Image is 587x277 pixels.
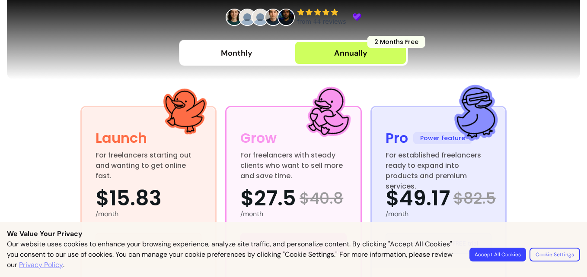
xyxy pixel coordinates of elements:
div: /month [96,209,202,219]
span: 2 Months Free [367,36,425,48]
span: $ 40.8 [300,190,343,207]
div: Monthly [221,47,252,59]
div: /month [240,209,347,219]
span: $15.83 [96,188,162,209]
button: Cookie Settings [530,248,580,261]
span: Annually [334,47,367,59]
div: Launch [96,128,147,148]
div: /month [386,209,492,219]
div: For established freelancers ready to expand into products and premium services. [386,150,492,171]
a: Privacy Policy [19,260,63,270]
div: For freelancers with steady clients who want to sell more and save time. [240,150,347,171]
div: Pro [386,128,408,148]
div: Grow [240,128,277,148]
span: $49.17 [386,188,450,209]
span: $ 82.5 [453,190,496,207]
span: Power feature [413,132,472,144]
button: Accept All Cookies [469,248,526,261]
p: Our website uses cookies to enhance your browsing experience, analyze site traffic, and personali... [7,239,459,270]
div: For freelancers starting out and wanting to get online fast. [96,150,202,171]
span: $27.5 [240,188,296,209]
p: We Value Your Privacy [7,229,580,239]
